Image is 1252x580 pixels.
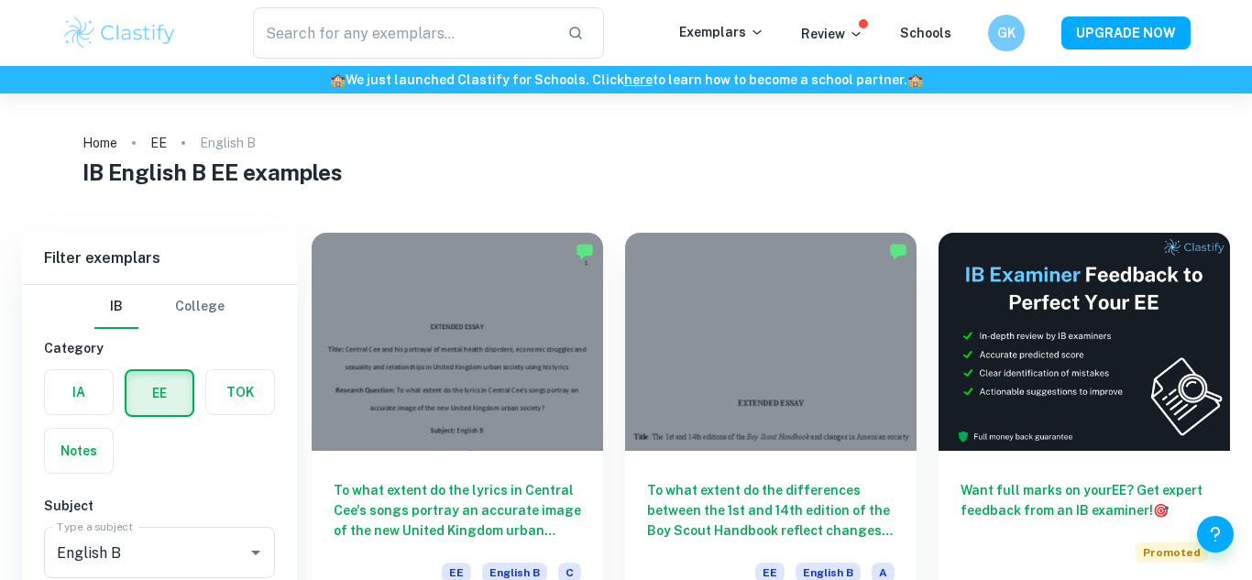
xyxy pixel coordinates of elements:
[939,233,1230,451] img: Thumbnail
[45,429,113,473] button: Notes
[988,15,1025,51] button: GK
[126,371,192,415] button: EE
[175,285,225,329] button: College
[1197,516,1234,553] button: Help and Feedback
[94,285,225,329] div: Filter type choice
[57,519,133,534] label: Type a subject
[330,72,346,87] span: 🏫
[206,370,274,414] button: TOK
[44,338,275,358] h6: Category
[679,22,764,42] p: Exemplars
[243,540,269,565] button: Open
[4,70,1248,90] h6: We just launched Clastify for Schools. Click to learn how to become a school partner.
[253,7,553,59] input: Search for any exemplars...
[996,23,1017,43] h6: GK
[200,133,256,153] p: English B
[647,480,895,541] h6: To what extent do the differences between the 1st and 14th edition of the Boy Scout Handbook refl...
[1153,503,1169,518] span: 🎯
[61,15,178,51] img: Clastify logo
[82,156,1170,189] h1: IB English B EE examples
[961,480,1208,520] h6: Want full marks on your EE ? Get expert feedback from an IB examiner!
[150,130,167,156] a: EE
[801,24,863,44] p: Review
[624,72,653,87] a: here
[900,26,951,40] a: Schools
[1136,542,1208,563] span: Promoted
[82,130,117,156] a: Home
[94,285,138,329] button: IB
[889,242,907,260] img: Marked
[576,242,594,260] img: Marked
[907,72,923,87] span: 🏫
[22,233,297,284] h6: Filter exemplars
[1061,16,1191,49] button: UPGRADE NOW
[44,496,275,516] h6: Subject
[45,370,113,414] button: IA
[334,480,581,541] h6: To what extent do the lyrics in Central Cee's songs portray an accurate image of the new United K...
